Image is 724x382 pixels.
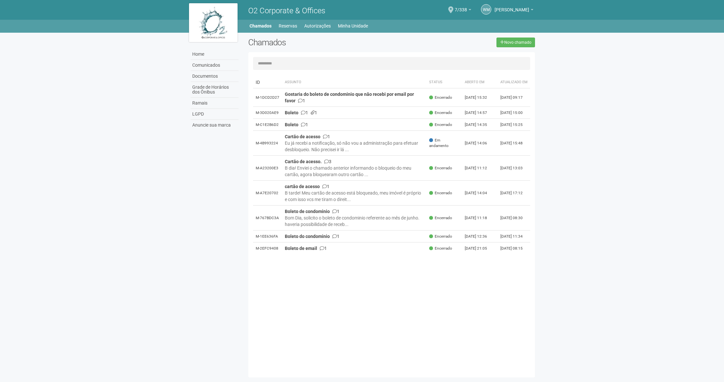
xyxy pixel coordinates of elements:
td: [DATE] 21:05 [462,242,498,254]
td: [DATE] 14:57 [462,107,498,119]
span: Encerrado [429,95,452,100]
td: M-A23200E3 [253,156,282,181]
a: Grade de Horários dos Ônibus [191,82,239,98]
span: 1 [322,184,329,189]
strong: Boleto [285,122,298,127]
td: ID [253,76,282,88]
td: [DATE] 11:34 [498,230,530,242]
span: Encerrado [429,122,452,128]
div: Eu já recebi a notificação, só não vou a administração para efetuar desbloqueio. Não precisei ir ... [285,140,424,153]
div: B dia! Enviei o chamado anterior informando o bloqueio do meu cartão, agora bloquearam outro cart... [285,165,424,178]
div: B tarde! Meu cartão de acesso está bloqueado, meu imóvel é próprio e com isso vcs me tiram o dire... [285,190,424,203]
td: [DATE] 17:12 [498,181,530,206]
span: Encerrado [429,215,452,221]
td: M-1EE636FA [253,230,282,242]
span: Encerrado [429,110,452,116]
span: Encerrado [429,190,452,196]
td: [DATE] 15:32 [462,88,498,107]
td: [DATE] 14:06 [462,131,498,156]
div: Bom Dia, solicito o boleto de condominio referente ao mês de junho. haveria possibilidade de rece... [285,215,424,228]
td: [DATE] 13:03 [498,156,530,181]
td: M-C1E2B6D2 [253,119,282,131]
a: Ramais [191,98,239,109]
th: Aberto em [462,76,498,88]
td: [DATE] 11:18 [462,206,498,230]
td: M-4B993224 [253,131,282,156]
th: Assunto [282,76,427,88]
span: 1 [301,122,308,127]
td: [DATE] 14:04 [462,181,498,206]
td: [DATE] 09:17 [498,88,530,107]
a: Home [191,49,239,60]
strong: Gostaria do boleto de condominio que não recebi por email por favor [285,92,414,103]
span: 1 [323,134,330,139]
a: Comunicados [191,60,239,71]
td: [DATE] 11:12 [462,156,498,181]
td: [DATE] 12:36 [462,230,498,242]
h2: Chamados [248,38,362,47]
strong: Cartão de acesso. [285,159,322,164]
a: 7/338 [455,8,471,13]
td: M-3D020AE9 [253,107,282,119]
a: Minha Unidade [338,21,368,30]
span: Em andamento [429,138,460,149]
span: 1 [332,234,340,239]
td: [DATE] 08:15 [498,242,530,254]
span: 1 [311,110,317,115]
strong: Boleto [285,110,298,115]
td: M-1DCD2D27 [253,88,282,107]
span: 3 [324,159,331,164]
td: M-767BDC3A [253,206,282,230]
span: 7/338 [455,1,467,12]
a: Anuncie sua marca [191,120,239,130]
td: [DATE] 15:00 [498,107,530,119]
span: Wanderson Moraes Coutinho [495,1,529,12]
span: 1 [301,110,308,115]
span: Encerrado [429,165,452,171]
a: Autorizações [304,21,331,30]
strong: Boleto do condominio [285,234,330,239]
th: Status [427,76,462,88]
td: [DATE] 14:35 [462,119,498,131]
th: Atualizado em [498,76,530,88]
td: [DATE] 15:48 [498,131,530,156]
strong: Boleto de condominio [285,209,330,214]
a: Documentos [191,71,239,82]
td: [DATE] 08:30 [498,206,530,230]
td: M-A7E20702 [253,181,282,206]
span: 1 [298,98,305,103]
strong: Cartão de acesso [285,134,320,139]
a: Reservas [279,21,297,30]
img: logo.jpg [189,3,238,42]
strong: cartão de acesso [285,184,320,189]
span: 1 [332,209,340,214]
a: Chamados [250,21,272,30]
td: M-2EFC9408 [253,242,282,254]
a: Novo chamado [496,38,535,47]
a: [PERSON_NAME] [495,8,533,13]
a: LGPD [191,109,239,120]
td: [DATE] 15:25 [498,119,530,131]
span: 1 [320,246,327,251]
span: Encerrado [429,246,452,251]
span: Encerrado [429,234,452,239]
a: WM [481,4,491,15]
span: O2 Corporate & Offices [248,6,325,15]
strong: Boleto de email [285,246,317,251]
